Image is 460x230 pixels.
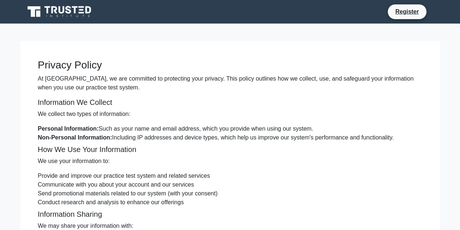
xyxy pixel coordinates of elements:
strong: Personal Information: [38,125,99,132]
p: At [GEOGRAPHIC_DATA], we are committed to protecting your privacy. This policy outlines how we co... [38,74,422,92]
h3: Privacy Policy [38,59,422,71]
a: Register [391,7,423,16]
h5: Information We Collect [38,98,422,107]
li: Such as your name and email address, which you provide when using our system. [38,124,422,133]
h5: Information Sharing [38,210,422,219]
li: Conduct research and analysis to enhance our offerings [38,198,422,207]
li: Including IP addresses and device types, which help us improve our system's performance and funct... [38,133,422,142]
p: We collect two types of information: [38,110,422,118]
li: Provide and improve our practice test system and related services [38,171,422,180]
h5: How We Use Your Information [38,145,422,154]
p: We use your information to: [38,157,422,166]
li: Communicate with you about your account and our services [38,180,422,189]
strong: Non-Personal Information: [38,134,112,141]
li: Send promotional materials related to our system (with your consent) [38,189,422,198]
